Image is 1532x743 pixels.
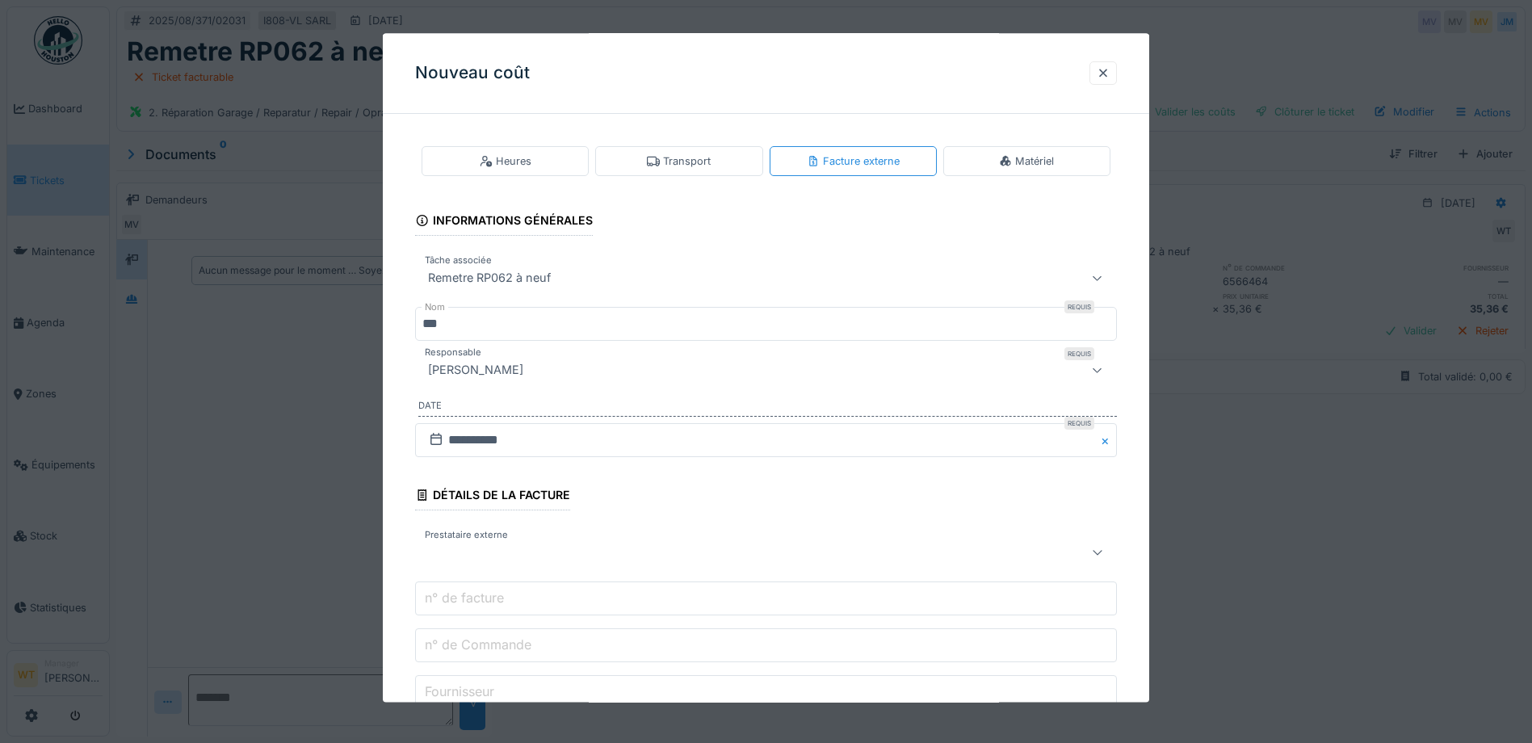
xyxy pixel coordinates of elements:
label: Prestataire externe [422,529,511,543]
div: Matériel [999,153,1054,169]
label: n° de facture [422,589,507,608]
h3: Nouveau coût [415,63,530,83]
div: Détails de la facture [415,483,570,510]
label: n° de Commande [422,636,535,655]
label: Tâche associée [422,254,495,268]
div: Heures [480,153,531,169]
div: Informations générales [415,209,593,237]
label: Fournisseur [422,682,497,702]
label: Date [418,400,1117,418]
label: Responsable [422,346,485,360]
div: [PERSON_NAME] [422,361,530,380]
div: Remetre RP062 à neuf [422,269,557,288]
button: Close [1099,423,1117,457]
div: Requis [1064,417,1094,430]
div: Facture externe [807,153,900,169]
div: Requis [1064,301,1094,314]
div: Requis [1064,348,1094,361]
div: Transport [647,153,711,169]
label: Nom [422,301,448,315]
